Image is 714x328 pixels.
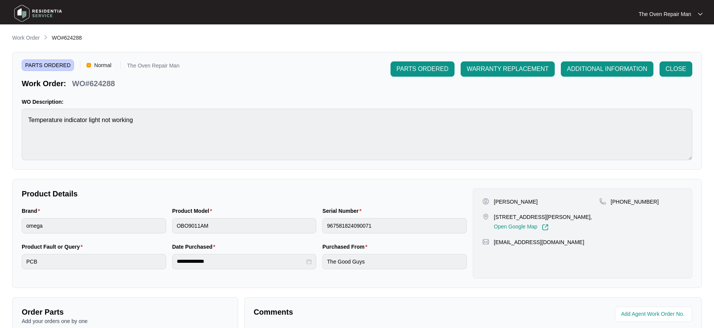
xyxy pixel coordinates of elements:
[660,61,692,77] button: CLOSE
[127,63,179,71] p: The Oven Repair Man
[698,12,703,16] img: dropdown arrow
[22,109,692,160] textarea: Temperature indicator light not working
[254,307,468,317] p: Comments
[177,257,305,265] input: Date Purchased
[22,317,229,325] p: Add your orders one by one
[461,61,555,77] button: WARRANTY REPLACEMENT
[172,243,218,251] label: Date Purchased
[482,198,489,205] img: user-pin
[561,61,653,77] button: ADDITIONAL INFORMATION
[322,218,467,233] input: Serial Number
[397,64,448,74] span: PARTS ORDERED
[611,198,659,206] p: [PHONE_NUMBER]
[22,59,74,71] span: PARTS ORDERED
[22,207,43,215] label: Brand
[52,35,82,41] span: WO#624288
[599,198,606,205] img: map-pin
[391,61,455,77] button: PARTS ORDERED
[172,207,215,215] label: Product Model
[172,218,317,233] input: Product Model
[86,63,91,68] img: Vercel Logo
[666,64,686,74] span: CLOSE
[22,98,692,106] p: WO Description:
[494,213,592,221] p: [STREET_ADDRESS][PERSON_NAME],
[11,34,41,42] a: Work Order
[567,64,647,74] span: ADDITIONAL INFORMATION
[43,34,49,40] img: chevron-right
[322,254,467,269] input: Purchased From
[72,78,115,89] p: WO#624288
[494,198,538,206] p: [PERSON_NAME]
[11,2,65,25] img: residentia service logo
[482,213,489,220] img: map-pin
[322,243,370,251] label: Purchased From
[22,78,66,89] p: Work Order:
[639,10,691,18] p: The Oven Repair Man
[22,218,166,233] input: Brand
[621,310,688,319] input: Add Agent Work Order No.
[467,64,549,74] span: WARRANTY REPLACEMENT
[22,243,86,251] label: Product Fault or Query
[482,238,489,245] img: map-pin
[91,59,114,71] span: Normal
[22,254,166,269] input: Product Fault or Query
[22,307,229,317] p: Order Parts
[494,224,549,231] a: Open Google Map
[12,34,40,42] p: Work Order
[22,188,467,199] p: Product Details
[322,207,364,215] label: Serial Number
[494,238,584,246] p: [EMAIL_ADDRESS][DOMAIN_NAME]
[542,224,549,231] img: Link-External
